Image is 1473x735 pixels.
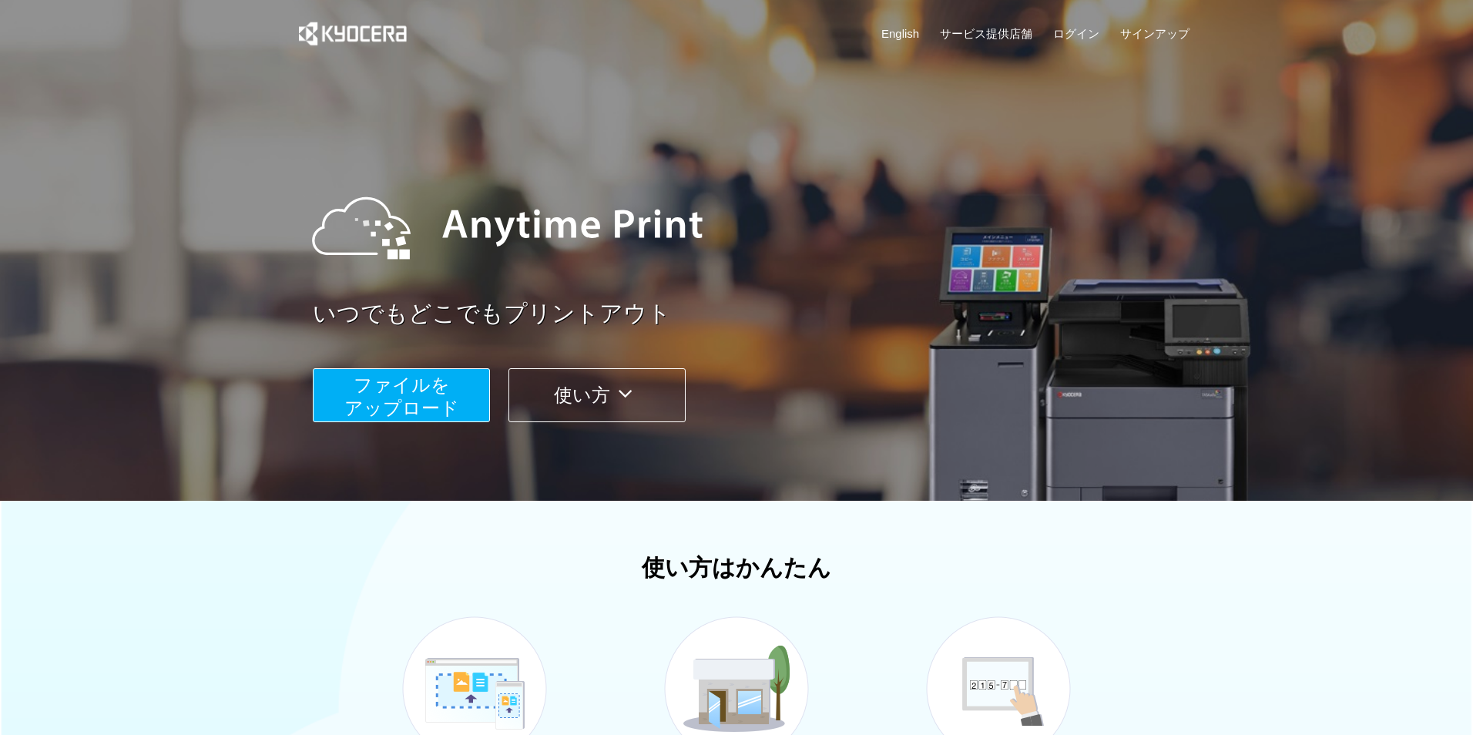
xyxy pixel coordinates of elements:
a: いつでもどこでもプリントアウト [313,297,1199,331]
button: ファイルを​​アップロード [313,368,490,422]
button: 使い方 [508,368,686,422]
span: ファイルを ​​アップロード [344,374,459,418]
a: English [881,25,919,42]
a: サインアップ [1120,25,1189,42]
a: サービス提供店舗 [940,25,1032,42]
a: ログイン [1053,25,1099,42]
